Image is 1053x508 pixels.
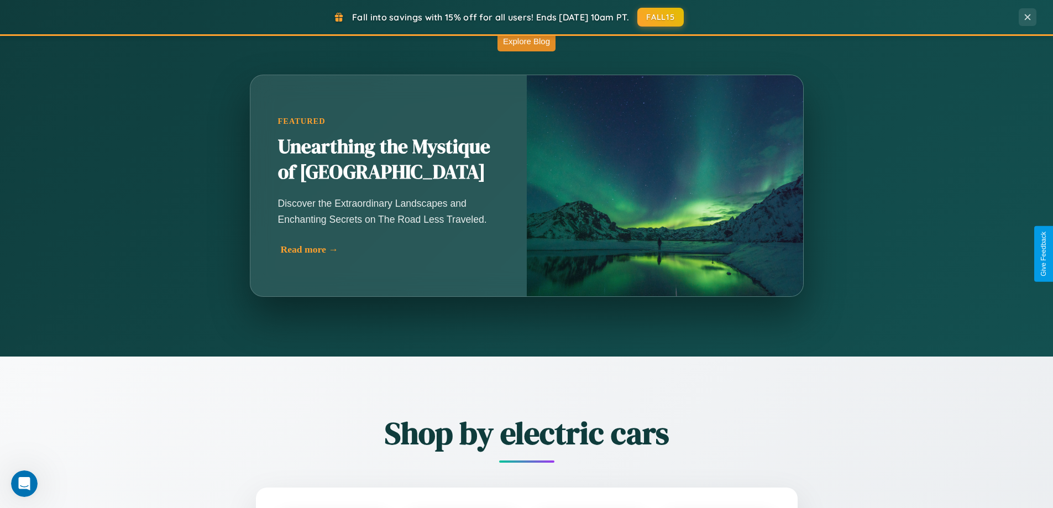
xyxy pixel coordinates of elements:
p: Discover the Extraordinary Landscapes and Enchanting Secrets on The Road Less Traveled. [278,196,499,227]
h2: Unearthing the Mystique of [GEOGRAPHIC_DATA] [278,134,499,185]
div: Give Feedback [1040,232,1047,276]
button: FALL15 [637,8,684,27]
iframe: Intercom live chat [11,470,38,497]
button: Explore Blog [497,31,556,51]
div: Featured [278,117,499,126]
div: Read more → [281,244,502,255]
span: Fall into savings with 15% off for all users! Ends [DATE] 10am PT. [352,12,629,23]
h2: Shop by electric cars [195,412,858,454]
